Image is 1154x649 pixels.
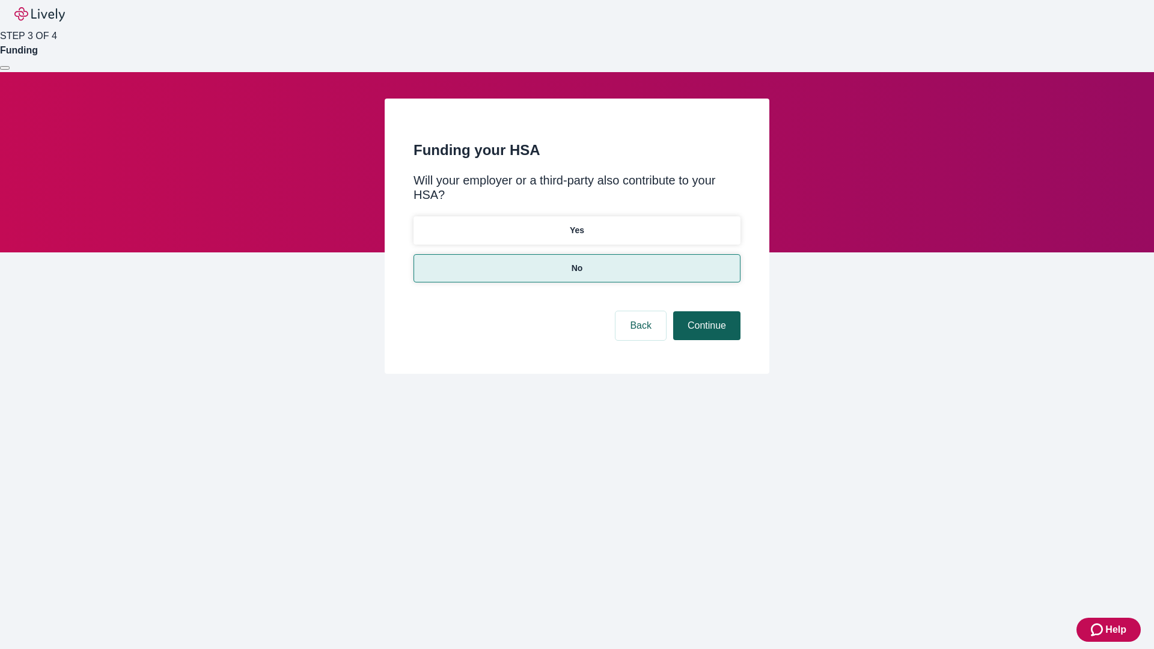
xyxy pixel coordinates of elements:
[14,7,65,22] img: Lively
[414,173,740,202] div: Will your employer or a third-party also contribute to your HSA?
[572,262,583,275] p: No
[414,216,740,245] button: Yes
[570,224,584,237] p: Yes
[673,311,740,340] button: Continue
[414,139,740,161] h2: Funding your HSA
[1105,623,1126,637] span: Help
[1091,623,1105,637] svg: Zendesk support icon
[615,311,666,340] button: Back
[414,254,740,282] button: No
[1076,618,1141,642] button: Zendesk support iconHelp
